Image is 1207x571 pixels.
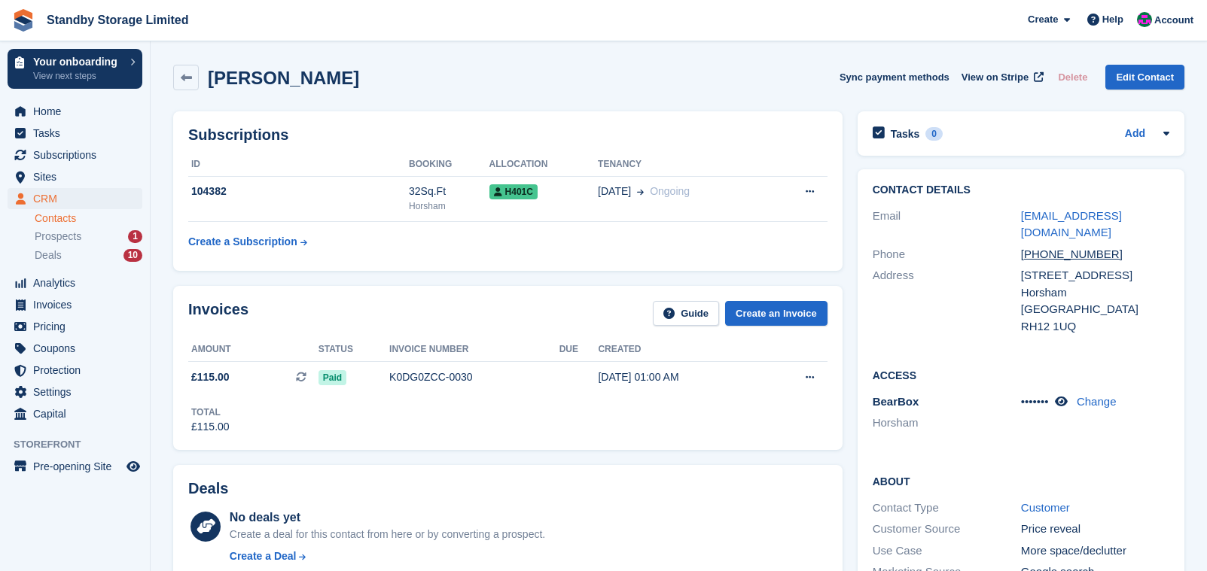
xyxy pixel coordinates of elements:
a: menu [8,316,142,337]
div: Horsham [1021,284,1169,302]
img: Glenn Fisher [1137,12,1152,27]
p: View next steps [33,69,123,83]
span: Create [1028,12,1058,27]
span: Pre-opening Site [33,456,123,477]
span: View on Stripe [962,70,1029,85]
div: Price reveal [1021,521,1169,538]
h2: About [873,473,1169,488]
span: Subscriptions [33,144,123,166]
div: 10 [123,249,142,262]
a: View on Stripe [956,65,1047,90]
h2: Invoices [188,301,248,326]
h2: Tasks [891,127,920,141]
th: Created [598,338,763,362]
div: Contact Type [873,500,1021,517]
div: [DATE] 01:00 AM [598,369,763,385]
a: Preview store [124,457,142,475]
csone-ctd: Call +447481436207 with CallSwitch One click to dial [1021,248,1123,260]
h2: [PERSON_NAME] [208,68,359,88]
th: ID [188,153,409,177]
a: menu [8,144,142,166]
h2: Access [873,367,1169,382]
span: Settings [33,381,123,402]
th: Tenancy [598,153,769,177]
div: RH12 1UQ [1021,318,1169,336]
a: menu [8,456,142,477]
th: Booking [409,153,489,177]
div: More space/declutter [1021,542,1169,560]
a: menu [8,294,142,315]
div: 0 [925,127,943,141]
a: menu [8,272,142,293]
span: Storefront [14,437,150,452]
div: Phone [873,246,1021,263]
span: Coupons [33,338,123,359]
a: Customer [1021,501,1070,514]
a: Create a Deal [230,548,545,564]
span: CRM [33,188,123,209]
a: Create a Subscription [188,228,307,256]
span: Invoices [33,294,123,315]
th: Due [559,338,599,362]
span: Prospects [35,229,81,244]
a: [EMAIL_ADDRESS][DOMAIN_NAME] [1021,209,1122,239]
div: Use Case [873,542,1021,560]
div: [GEOGRAPHIC_DATA] [1021,301,1169,318]
div: No deals yet [230,509,545,527]
h2: Deals [188,480,228,497]
div: Customer Source [873,521,1021,538]
div: Create a Subscription [188,234,297,250]
span: Help [1102,12,1123,27]
a: Change [1077,395,1117,408]
a: Your onboarding View next steps [8,49,142,89]
div: Create a deal for this contact from here or by converting a prospect. [230,527,545,542]
span: Home [33,101,123,122]
span: Account [1154,13,1193,28]
li: Horsham [873,415,1021,432]
a: Prospects 1 [35,229,142,244]
span: Sites [33,166,123,187]
a: Standby Storage Limited [41,8,194,32]
div: K0DG0ZCC-0030 [389,369,559,385]
div: Address [873,267,1021,335]
span: Ongoing [650,185,690,197]
th: Allocation [489,153,599,177]
div: 32Sq.Ft [409,184,489,199]
a: menu [8,166,142,187]
div: [STREET_ADDRESS] [1021,267,1169,284]
button: Sync payment methods [840,65,949,90]
span: Tasks [33,123,123,144]
a: Add [1125,126,1145,143]
div: Create a Deal [230,548,297,564]
a: Deals 10 [35,248,142,263]
div: Total [191,405,230,419]
h2: Contact Details [873,184,1169,196]
div: 104382 [188,184,409,199]
a: Guide [653,301,719,326]
img: stora-icon-8386f47178a22dfd0bd8f6a31ec36ba5ce8667c1dd55bd0f319d3a0aa187defe.svg [12,9,35,32]
span: Pricing [33,316,123,337]
th: Status [319,338,389,362]
th: Invoice number [389,338,559,362]
span: Paid [319,370,346,385]
div: 1 [128,230,142,243]
span: Deals [35,248,62,263]
h2: Subscriptions [188,126,828,144]
a: Contacts [35,211,142,226]
a: Edit Contact [1105,65,1184,90]
div: Horsham [409,199,489,213]
a: menu [8,360,142,381]
span: ••••••• [1021,395,1049,408]
a: menu [8,338,142,359]
span: £115.00 [191,369,230,385]
span: Capital [33,403,123,424]
span: Protection [33,360,123,381]
a: menu [8,188,142,209]
div: £115.00 [191,419,230,435]
div: Email [873,208,1021,241]
button: Delete [1052,65,1093,90]
p: Your onboarding [33,56,123,67]
span: [DATE] [598,184,631,199]
th: Amount [188,338,319,362]
a: menu [8,123,142,144]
